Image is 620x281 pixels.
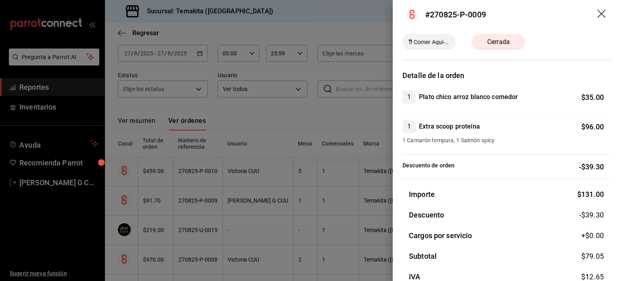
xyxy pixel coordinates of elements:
span: $ 131.00 [577,190,604,199]
p: -$39.30 [579,161,604,172]
h3: Importe [409,189,435,200]
h3: Detalle de la orden [402,70,610,81]
span: $ 79.05 [581,252,604,260]
span: $ 12.65 [581,273,604,281]
h4: Plato chico arroz blanco comedor [419,92,518,102]
span: Cerrada [482,37,515,47]
button: drag [597,10,607,19]
h3: Subtotal [409,251,437,262]
span: +$ 0.00 [581,230,604,241]
h4: Extra scoop proteína [419,122,480,131]
span: 1 [402,92,416,102]
span: Comer Aqui-Mesas [411,38,452,46]
h3: Descuento [409,209,444,220]
span: $ 96.00 [581,123,604,131]
h3: Cargos por servicio [409,230,472,241]
span: 1 Camarón tempura, 1 Salmón spicy [402,136,604,145]
span: -$39.30 [579,209,604,220]
span: $ 35.00 [581,93,604,101]
p: Descuento de orden [402,161,455,172]
span: 1 [402,122,416,131]
div: #270825-P-0009 [425,8,486,21]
